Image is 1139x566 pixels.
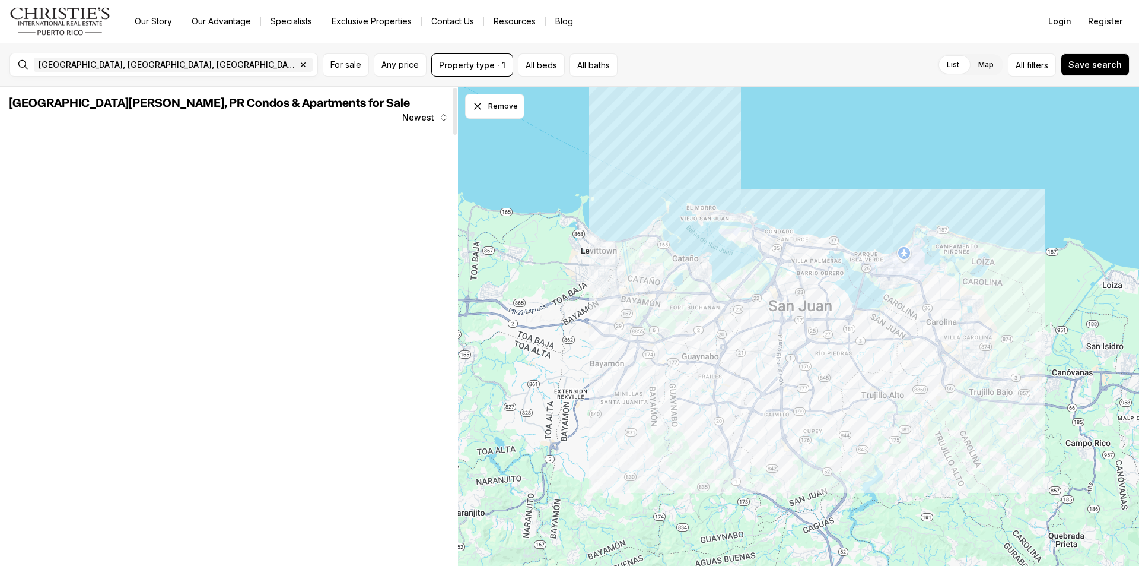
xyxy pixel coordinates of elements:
span: Newest [402,113,434,122]
button: Register [1081,10,1130,33]
a: Blog [546,13,583,30]
button: All baths [569,53,618,77]
span: filters [1027,59,1048,71]
a: Exclusive Properties [322,13,421,30]
span: Register [1088,17,1122,26]
button: Contact Us [422,13,483,30]
span: Any price [381,60,419,69]
button: Allfilters [1008,53,1056,77]
button: Save search [1061,53,1130,76]
span: All [1016,59,1025,71]
a: Our Advantage [182,13,260,30]
span: Login [1048,17,1071,26]
label: Map [969,54,1003,75]
button: Property type · 1 [431,53,513,77]
span: For sale [330,60,361,69]
button: Newest [395,106,456,129]
a: Our Story [125,13,182,30]
label: List [937,54,969,75]
button: Any price [374,53,427,77]
button: For sale [323,53,369,77]
span: Save search [1068,60,1122,69]
button: All beds [518,53,565,77]
button: Dismiss drawing [465,94,524,119]
a: Resources [484,13,545,30]
span: [GEOGRAPHIC_DATA][PERSON_NAME], PR Condos & Apartments for Sale [9,97,410,109]
button: Login [1041,10,1078,33]
img: logo [9,7,111,36]
span: [GEOGRAPHIC_DATA], [GEOGRAPHIC_DATA], [GEOGRAPHIC_DATA] [39,60,296,69]
a: Specialists [261,13,322,30]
